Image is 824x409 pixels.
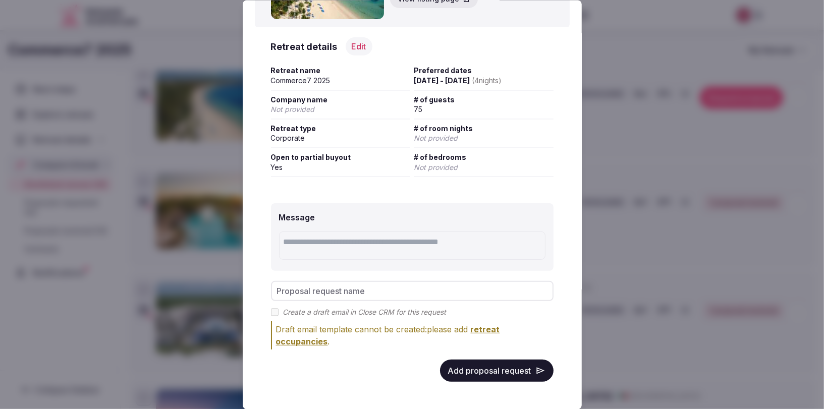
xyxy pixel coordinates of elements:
span: Retreat type [271,123,410,133]
h3: Retreat details [271,40,338,52]
span: Retreat name [271,66,410,76]
span: Not provided [271,105,315,113]
span: [DATE] - [DATE] [414,76,502,85]
span: Company name [271,94,410,104]
span: # of guests [414,94,554,104]
div: Draft email template cannot be created: please add [276,323,554,347]
label: Create a draft email in Close CRM for this request [283,307,446,317]
span: Open to partial buyout [271,152,410,162]
button: Add proposal request [440,360,554,382]
label: Message [279,212,315,222]
div: 75 [414,104,554,114]
span: . [276,324,500,346]
span: Preferred dates [414,66,554,76]
div: Corporate [271,133,410,143]
span: # of bedrooms [414,152,554,162]
button: Edit [346,37,372,55]
span: retreat occupancies [276,324,500,346]
div: Commerce7 2025 [271,76,410,86]
span: ( 4 night s ) [472,76,502,85]
span: Not provided [414,162,458,171]
span: # of room nights [414,123,554,133]
span: Not provided [414,134,458,142]
div: Yes [271,162,410,172]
